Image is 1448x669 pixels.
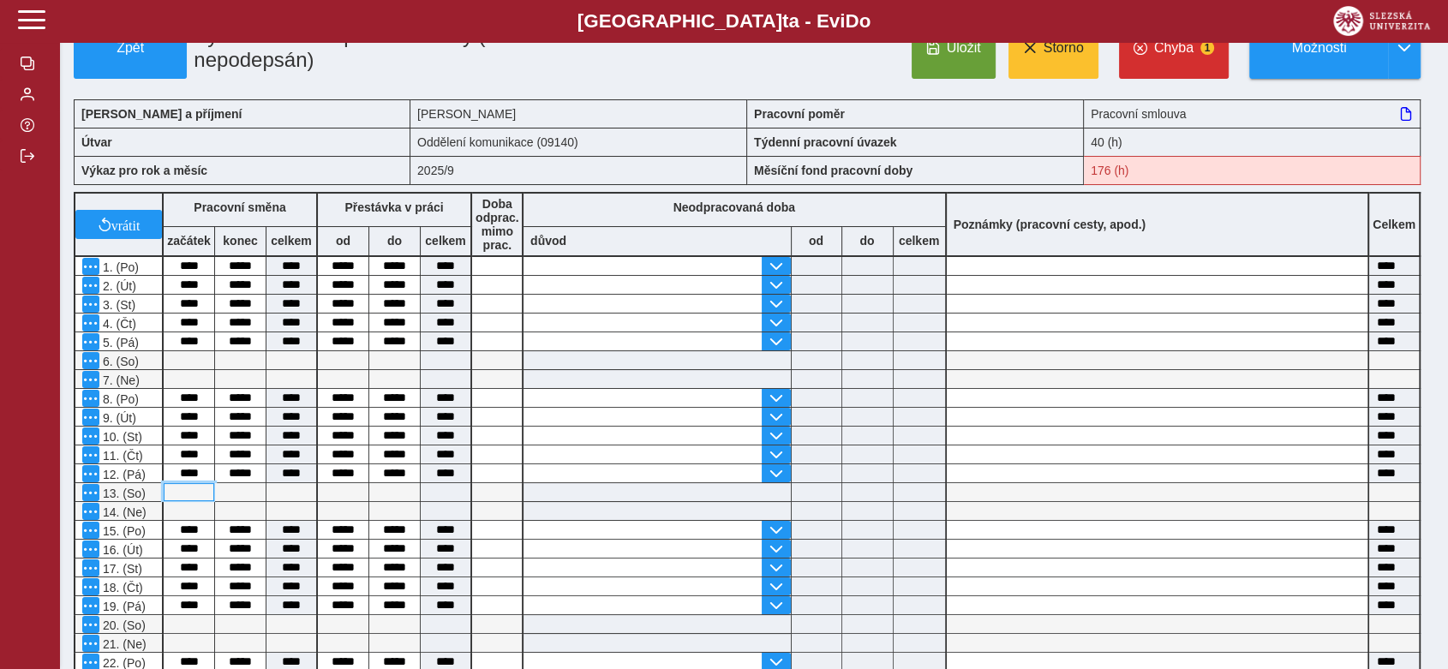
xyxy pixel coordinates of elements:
b: Celkem [1373,218,1415,231]
button: Menu [82,258,99,275]
button: Menu [82,333,99,350]
span: 6. (So) [99,355,139,368]
button: Možnosti [1249,17,1388,79]
div: Fond pracovní doby (176 h) a součet hodin (171:45 h) se neshodují! [1084,156,1421,185]
b: Útvar [81,135,112,149]
button: Menu [82,314,99,332]
span: t [782,10,788,32]
b: Neodpracovaná doba [673,200,795,214]
span: 4. (Čt) [99,317,136,331]
b: od [792,234,841,248]
b: od [318,234,368,248]
span: 16. (Út) [99,543,143,557]
button: Menu [82,578,99,595]
span: 15. (Po) [99,524,146,538]
img: logo_web_su.png [1333,6,1430,36]
span: 8. (Po) [99,392,139,406]
span: 7. (Ne) [99,373,140,387]
span: Uložit [947,40,981,56]
b: [GEOGRAPHIC_DATA] a - Evi [51,10,1397,33]
span: 21. (Ne) [99,637,147,651]
button: Menu [82,559,99,576]
button: Chyba1 [1119,17,1229,79]
div: [PERSON_NAME] [410,99,747,128]
button: Menu [82,277,99,294]
span: 1. (Po) [99,260,139,274]
div: Oddělení komunikace (09140) [410,128,747,156]
b: Přestávka v práci [344,200,443,214]
button: Menu [82,484,99,501]
span: 10. (St) [99,430,142,444]
button: Menu [82,635,99,652]
span: 11. (Čt) [99,449,143,463]
button: Menu [82,390,99,407]
span: Chyba [1154,40,1194,56]
div: 40 (h) [1084,128,1421,156]
button: Menu [82,371,99,388]
b: celkem [266,234,316,248]
span: vrátit [111,218,141,231]
button: Zpět [74,17,187,79]
span: 12. (Pá) [99,468,146,481]
button: Menu [82,465,99,482]
b: Poznámky (pracovní cesty, apod.) [947,218,1153,231]
span: Zpět [81,40,179,56]
span: 13. (So) [99,487,146,500]
b: celkem [894,234,945,248]
button: vrátit [75,210,162,239]
span: Možnosti [1264,40,1374,56]
span: 18. (Čt) [99,581,143,594]
button: Menu [82,597,99,614]
h1: Výkaz evidence pracovní doby (stav: nepodepsán) [187,17,640,79]
b: Pracovní poměr [754,107,845,121]
span: 19. (Pá) [99,600,146,613]
b: Měsíční fond pracovní doby [754,164,912,177]
b: do [842,234,893,248]
span: 2. (Út) [99,279,136,293]
span: 9. (Út) [99,411,136,425]
span: 5. (Pá) [99,336,139,349]
b: Pracovní směna [194,200,285,214]
button: Menu [82,296,99,313]
span: Storno [1044,40,1084,56]
span: 1 [1200,41,1214,55]
span: 3. (St) [99,298,135,312]
b: důvod [530,234,566,248]
button: Uložit [912,17,996,79]
b: Týdenní pracovní úvazek [754,135,897,149]
b: Doba odprac. mimo prac. [476,197,519,252]
b: Výkaz pro rok a měsíc [81,164,207,177]
button: Menu [82,427,99,445]
button: Menu [82,616,99,633]
div: 2025/9 [410,156,747,185]
div: Pracovní smlouva [1084,99,1421,128]
span: D [845,10,859,32]
b: [PERSON_NAME] a příjmení [81,107,242,121]
b: celkem [421,234,470,248]
button: Menu [82,541,99,558]
span: 17. (St) [99,562,142,576]
button: Menu [82,503,99,520]
b: začátek [164,234,214,248]
span: 20. (So) [99,618,146,632]
button: Menu [82,522,99,539]
b: do [369,234,420,248]
button: Storno [1008,17,1098,79]
span: o [859,10,871,32]
button: Menu [82,446,99,463]
button: Menu [82,409,99,426]
b: konec [215,234,266,248]
span: 14. (Ne) [99,505,147,519]
button: Menu [82,352,99,369]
